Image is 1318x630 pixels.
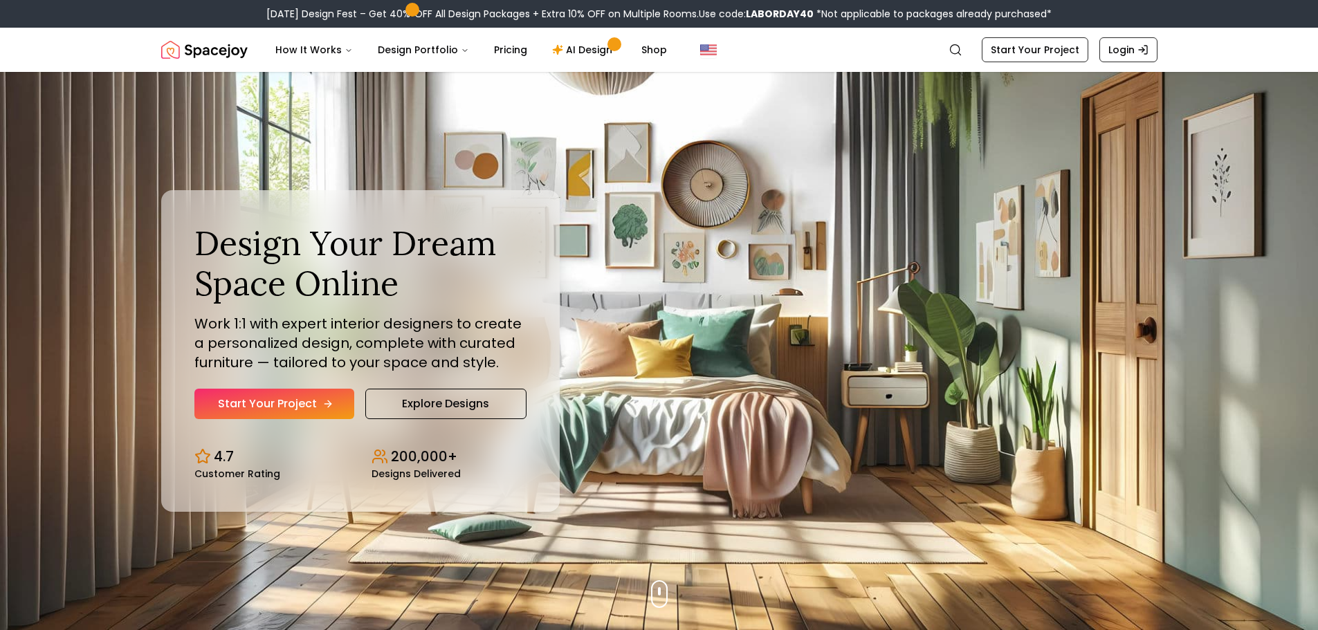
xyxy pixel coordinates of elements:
[372,469,461,479] small: Designs Delivered
[161,36,248,64] a: Spacejoy
[814,7,1052,21] span: *Not applicable to packages already purchased*
[266,7,1052,21] div: [DATE] Design Fest – Get 40% OFF All Design Packages + Extra 10% OFF on Multiple Rooms.
[264,36,364,64] button: How It Works
[161,28,1157,72] nav: Global
[367,36,480,64] button: Design Portfolio
[194,469,280,479] small: Customer Rating
[161,36,248,64] img: Spacejoy Logo
[391,447,457,466] p: 200,000+
[214,447,234,466] p: 4.7
[1099,37,1157,62] a: Login
[483,36,538,64] a: Pricing
[700,41,717,58] img: United States
[630,36,678,64] a: Shop
[194,389,354,419] a: Start Your Project
[365,389,527,419] a: Explore Designs
[982,37,1088,62] a: Start Your Project
[541,36,628,64] a: AI Design
[194,223,527,303] h1: Design Your Dream Space Online
[746,7,814,21] b: LABORDAY40
[194,436,527,479] div: Design stats
[194,314,527,372] p: Work 1:1 with expert interior designers to create a personalized design, complete with curated fu...
[699,7,814,21] span: Use code:
[264,36,678,64] nav: Main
